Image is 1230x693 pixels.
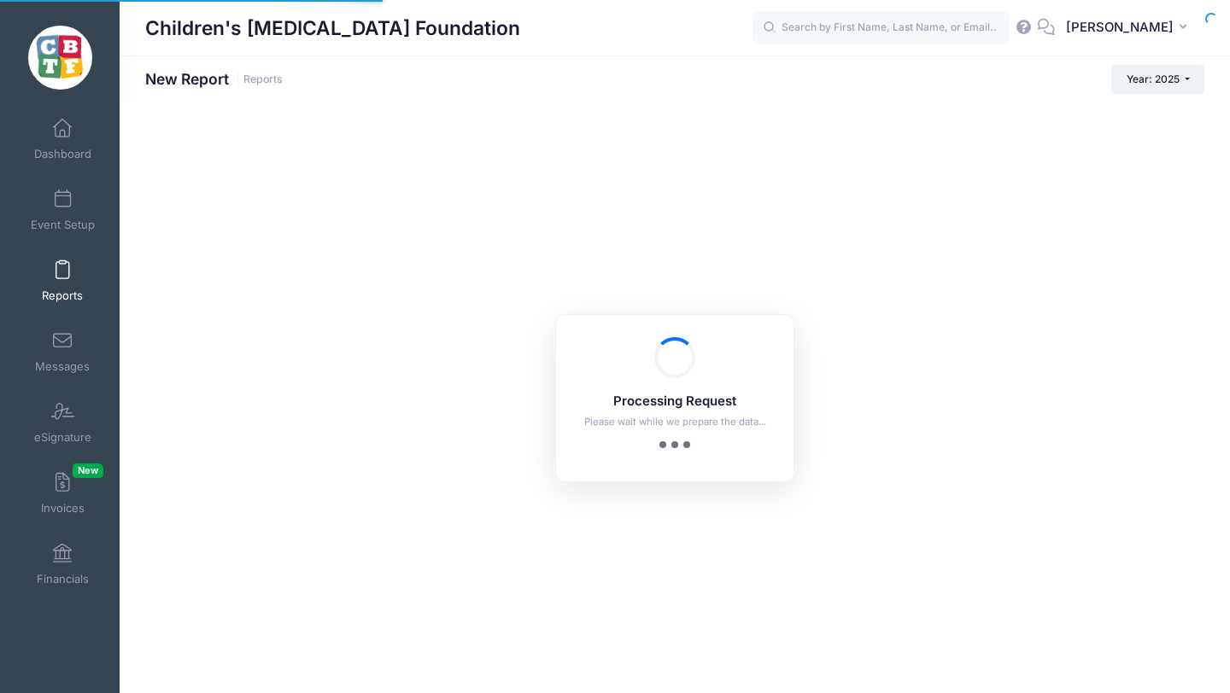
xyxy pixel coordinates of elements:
[1111,65,1204,94] button: Year: 2025
[22,534,103,594] a: Financials
[578,394,771,410] h5: Processing Request
[145,9,520,48] h1: Children's [MEDICAL_DATA] Foundation
[31,218,95,232] span: Event Setup
[1066,18,1174,37] span: [PERSON_NAME]
[1055,9,1204,48] button: [PERSON_NAME]
[22,251,103,311] a: Reports
[37,572,89,586] span: Financials
[578,415,771,429] p: Please wait while we prepare the data...
[22,393,103,452] a: eSignature
[42,288,83,303] span: Reports
[28,26,92,90] img: Children's Brain Tumor Foundation
[41,501,85,515] span: Invoices
[22,463,103,523] a: InvoicesNew
[22,322,103,381] a: Messages
[1127,73,1180,85] span: Year: 2025
[243,73,283,86] a: Reports
[73,463,103,478] span: New
[753,11,1009,45] input: Search by First Name, Last Name, or Email...
[22,109,103,169] a: Dashboard
[34,430,91,445] span: eSignature
[35,359,90,374] span: Messages
[145,70,283,88] h1: New Report
[22,180,103,240] a: Event Setup
[34,147,91,161] span: Dashboard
